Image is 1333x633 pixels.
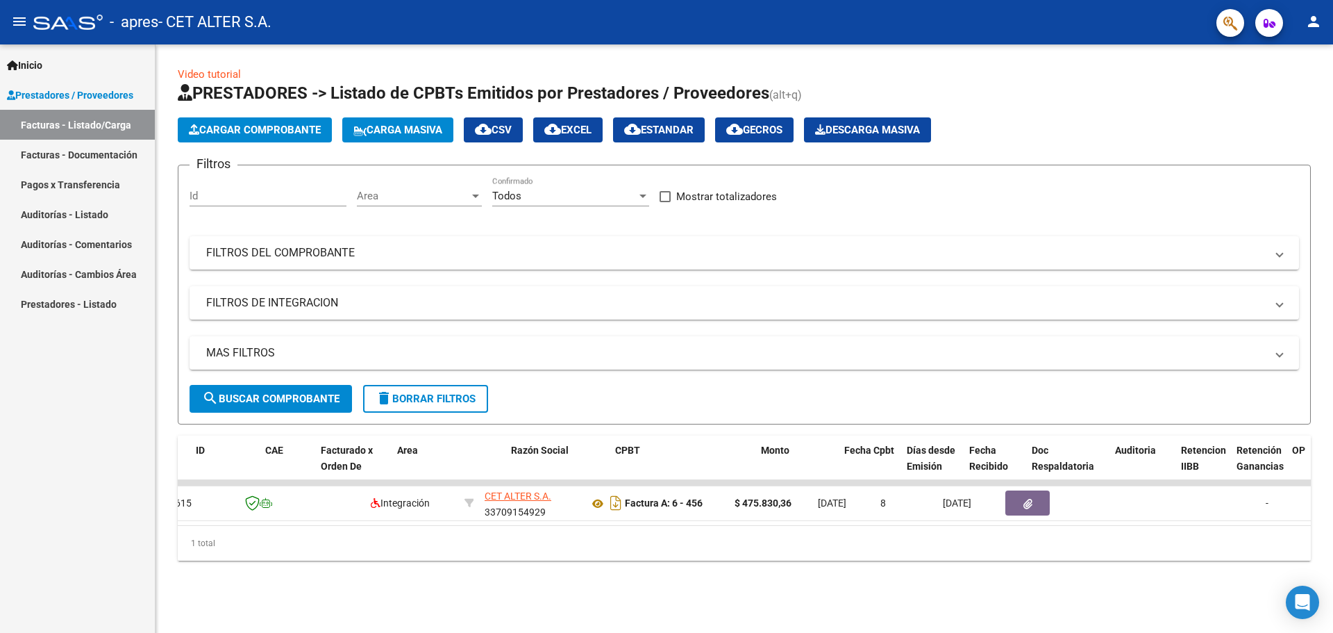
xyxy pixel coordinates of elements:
mat-icon: cloud_download [475,121,492,138]
mat-icon: person [1305,13,1322,30]
app-download-masive: Descarga masiva de comprobantes (adjuntos) [804,117,931,142]
mat-panel-title: FILTROS DE INTEGRACION [206,295,1266,311]
span: Auditoria [1115,445,1156,456]
span: 5615 [169,498,192,509]
button: Gecros [715,117,794,142]
span: Descarga Masiva [815,124,920,136]
span: 8 [880,498,886,509]
span: CAE [265,445,283,456]
span: Area [357,190,469,202]
i: Descargar documento [607,492,625,514]
strong: Factura A: 6 - 456 [625,498,703,509]
span: Integración [371,498,430,509]
div: Open Intercom Messenger [1286,586,1319,619]
span: Area [397,445,418,456]
span: Estandar [624,124,694,136]
mat-expansion-panel-header: MAS FILTROS [190,336,1299,370]
span: EXCEL [544,124,592,136]
datatable-header-cell: Retencion IIBB [1175,436,1231,497]
mat-expansion-panel-header: FILTROS DE INTEGRACION [190,286,1299,320]
span: Monto [761,445,789,456]
span: CSV [475,124,512,136]
datatable-header-cell: Razón Social [505,436,610,497]
div: 1 total [178,526,1311,561]
span: Mostrar totalizadores [676,188,777,205]
button: CSV [464,117,523,142]
datatable-header-cell: CAE [260,436,315,497]
span: Fecha Recibido [969,445,1008,472]
button: Carga Masiva [342,117,453,142]
mat-panel-title: MAS FILTROS [206,345,1266,361]
span: Fecha Cpbt [844,445,894,456]
datatable-header-cell: Facturado x Orden De [315,436,392,497]
button: Cargar Comprobante [178,117,332,142]
span: Retención Ganancias [1236,445,1284,472]
span: Razón Social [511,445,569,456]
mat-panel-title: FILTROS DEL COMPROBANTE [206,245,1266,261]
span: Facturado x Orden De [321,445,373,472]
span: Retencion IIBB [1181,445,1226,472]
span: [DATE] [818,498,846,509]
button: EXCEL [533,117,603,142]
span: Carga Masiva [353,124,442,136]
span: - [1266,498,1268,509]
span: OP [1292,445,1305,456]
datatable-header-cell: CPBT [610,436,755,497]
button: Borrar Filtros [363,385,488,413]
datatable-header-cell: Retención Ganancias [1231,436,1286,497]
span: Prestadores / Proveedores [7,88,133,103]
a: Video tutorial [178,68,241,81]
datatable-header-cell: ID [190,436,260,497]
button: Estandar [613,117,705,142]
span: ID [196,445,205,456]
mat-icon: search [202,390,219,406]
span: - apres [110,7,158,38]
div: 33709154929 [485,488,578,518]
button: Buscar Comprobante [190,385,352,413]
datatable-header-cell: Area [392,436,485,497]
span: CET ALTER S.A. [485,491,551,502]
span: Días desde Emisión [907,445,955,472]
datatable-header-cell: Fecha Recibido [964,436,1026,497]
datatable-header-cell: Fecha Cpbt [839,436,901,497]
mat-expansion-panel-header: FILTROS DEL COMPROBANTE [190,236,1299,270]
h3: Filtros [190,154,237,174]
span: Todos [492,190,521,202]
datatable-header-cell: Días desde Emisión [901,436,964,497]
mat-icon: cloud_download [726,121,743,138]
span: [DATE] [943,498,971,509]
span: Gecros [726,124,782,136]
span: Inicio [7,58,42,73]
datatable-header-cell: Monto [755,436,839,497]
button: Descarga Masiva [804,117,931,142]
mat-icon: cloud_download [544,121,561,138]
strong: $ 475.830,36 [735,498,791,509]
span: PRESTADORES -> Listado de CPBTs Emitidos por Prestadores / Proveedores [178,83,769,103]
span: (alt+q) [769,88,802,101]
span: - CET ALTER S.A. [158,7,271,38]
datatable-header-cell: Doc Respaldatoria [1026,436,1109,497]
span: Borrar Filtros [376,393,476,405]
mat-icon: menu [11,13,28,30]
mat-icon: delete [376,390,392,406]
span: Doc Respaldatoria [1032,445,1094,472]
span: Cargar Comprobante [189,124,321,136]
span: CPBT [615,445,640,456]
span: Buscar Comprobante [202,393,339,405]
datatable-header-cell: Auditoria [1109,436,1175,497]
mat-icon: cloud_download [624,121,641,138]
